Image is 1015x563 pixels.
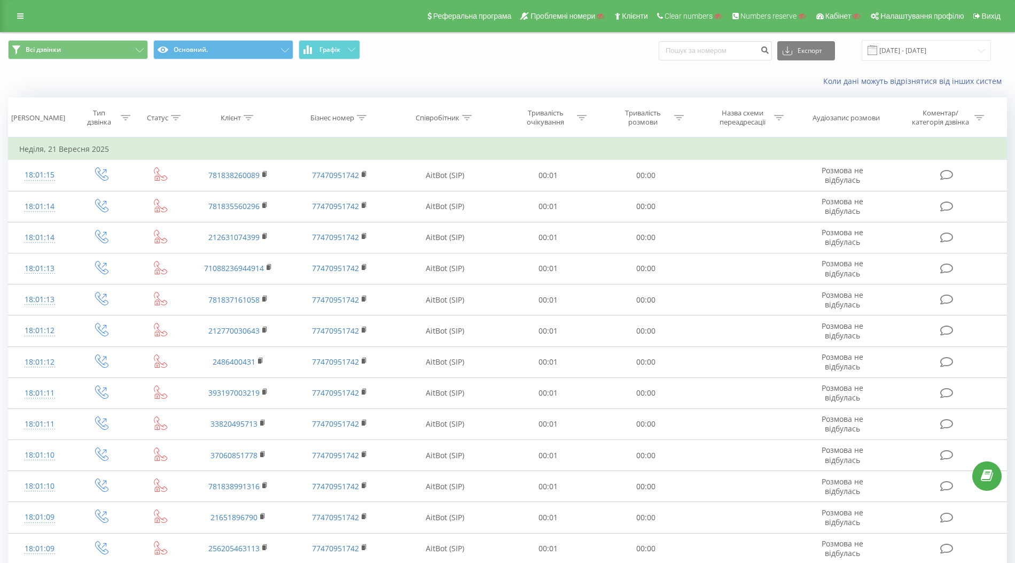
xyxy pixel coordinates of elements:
[822,321,863,341] span: Розмова не відбулась
[19,289,60,310] div: 18:01:13
[823,76,1007,86] a: Коли дані можуть відрізнятися вiд інших систем
[499,284,597,315] td: 00:01
[391,346,499,377] td: AitBot (SIP)
[204,263,264,273] a: 71088236944914
[597,253,694,284] td: 00:00
[210,450,257,460] a: 37060851778
[19,320,60,341] div: 18:01:12
[208,170,260,180] a: 781838260089
[19,445,60,466] div: 18:01:10
[597,346,694,377] td: 00:00
[517,109,574,127] div: Тривалість очікування
[19,196,60,217] div: 18:01:14
[982,12,1001,20] span: Вихід
[822,258,863,278] span: Розмова не відбулась
[391,222,499,253] td: AitBot (SIP)
[822,165,863,185] span: Розмова не відбулась
[614,109,672,127] div: Тривалість розмови
[822,196,863,216] span: Розмова не відбулась
[714,109,771,127] div: Назва схеми переадресації
[9,138,1007,160] td: Неділя, 21 Вересня 2025
[822,507,863,527] span: Розмова не відбулась
[822,476,863,496] span: Розмова не відбулась
[597,471,694,502] td: 00:00
[153,40,293,59] button: Основний.
[391,253,499,284] td: AitBot (SIP)
[19,352,60,373] div: 18:01:12
[299,40,360,59] button: Графік
[499,160,597,191] td: 00:01
[597,408,694,439] td: 00:00
[597,440,694,471] td: 00:00
[822,383,863,403] span: Розмова не відбулась
[822,227,863,247] span: Розмова не відбулась
[777,41,835,60] button: Експорт
[312,201,359,211] a: 77470951742
[416,113,459,122] div: Співробітник
[312,326,359,336] a: 77470951742
[597,502,694,533] td: 00:00
[391,408,499,439] td: AitBot (SIP)
[391,471,499,502] td: AitBot (SIP)
[19,227,60,248] div: 18:01:14
[312,543,359,553] a: 77470951742
[391,160,499,191] td: AitBot (SIP)
[208,295,260,305] a: 781837161058
[597,315,694,346] td: 00:00
[822,445,863,465] span: Розмова не відбулась
[391,191,499,222] td: AitBot (SIP)
[822,352,863,372] span: Розмова не відбулась
[825,12,852,20] span: Кабінет
[597,222,694,253] td: 00:00
[597,284,694,315] td: 00:00
[11,113,65,122] div: [PERSON_NAME]
[213,357,255,367] a: 2486400431
[208,481,260,491] a: 781838991316
[822,538,863,558] span: Розмова не відбулась
[19,538,60,559] div: 18:01:09
[499,315,597,346] td: 00:01
[622,12,648,20] span: Клієнти
[813,113,880,122] div: Аудіозапис розмови
[19,476,60,497] div: 18:01:10
[210,419,257,429] a: 33820495713
[208,543,260,553] a: 256205463113
[208,201,260,211] a: 781835560296
[19,414,60,435] div: 18:01:11
[19,383,60,404] div: 18:01:11
[312,419,359,429] a: 77470951742
[909,109,972,127] div: Коментар/категорія дзвінка
[499,408,597,439] td: 00:01
[312,481,359,491] a: 77470951742
[822,290,863,310] span: Розмова не відбулась
[210,512,257,522] a: 21651896790
[391,284,499,315] td: AitBot (SIP)
[80,109,118,127] div: Тип дзвінка
[740,12,797,20] span: Numbers reserve
[499,471,597,502] td: 00:01
[597,191,694,222] td: 00:00
[499,346,597,377] td: 00:01
[312,388,359,398] a: 77470951742
[499,222,597,253] td: 00:01
[312,263,359,273] a: 77470951742
[147,113,168,122] div: Статус
[221,113,241,122] div: Клієнт
[665,12,713,20] span: Clear numbers
[8,40,148,59] button: Всі дзвінки
[19,507,60,528] div: 18:01:09
[391,377,499,408] td: AitBot (SIP)
[499,191,597,222] td: 00:01
[530,12,595,20] span: Проблемні номери
[391,315,499,346] td: AitBot (SIP)
[391,502,499,533] td: AitBot (SIP)
[499,253,597,284] td: 00:01
[433,12,512,20] span: Реферальна програма
[312,357,359,367] a: 77470951742
[312,232,359,242] a: 77470951742
[208,326,260,336] a: 212770030643
[499,440,597,471] td: 00:01
[499,502,597,533] td: 00:01
[310,113,354,122] div: Бізнес номер
[319,46,340,53] span: Графік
